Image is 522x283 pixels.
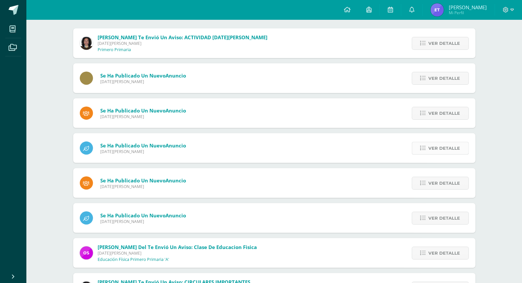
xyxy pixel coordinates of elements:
span: Anuncio [166,142,186,149]
span: Se ha publicado un nuevo [101,212,186,219]
span: Ver detalle [429,72,460,84]
span: [DATE][PERSON_NAME] [98,250,257,256]
span: [DATE][PERSON_NAME] [101,184,186,189]
span: Ver detalle [429,142,460,154]
span: Se ha publicado un nuevo [101,142,186,149]
span: Ver detalle [429,177,460,189]
span: Anuncio [166,72,186,79]
span: Ver detalle [429,107,460,119]
span: [DATE][PERSON_NAME] [101,114,186,119]
p: Primero Primaria [98,47,131,52]
span: Se ha publicado un nuevo [101,72,186,79]
span: [PERSON_NAME] te envió un aviso: ACTIVIDAD [DATE][PERSON_NAME] [98,34,268,41]
span: Ver detalle [429,37,460,49]
span: [DATE][PERSON_NAME] [101,79,186,84]
span: Ver detalle [429,212,460,224]
span: Anuncio [166,107,186,114]
p: Educación Física Primero Primaria 'A' [98,257,169,262]
img: bce0f8ceb38355b742bd4151c3279ece.png [80,246,93,260]
img: 75f8a36880c4112926252b5361bf02b4.png [431,3,444,16]
span: [DATE][PERSON_NAME] [98,41,268,46]
img: e68d219a534587513e5f5ff35cf77afa.png [80,37,93,50]
span: [DATE][PERSON_NAME] [101,149,186,154]
span: [DATE][PERSON_NAME] [101,219,186,224]
span: Mi Perfil [449,10,487,16]
span: [PERSON_NAME] [449,4,487,11]
span: [PERSON_NAME] del te envió un aviso: Clase de educacion fisica [98,244,257,250]
span: Se ha publicado un nuevo [101,107,186,114]
span: Ver detalle [429,247,460,259]
span: Anuncio [166,177,186,184]
span: Se ha publicado un nuevo [101,177,186,184]
span: Anuncio [166,212,186,219]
